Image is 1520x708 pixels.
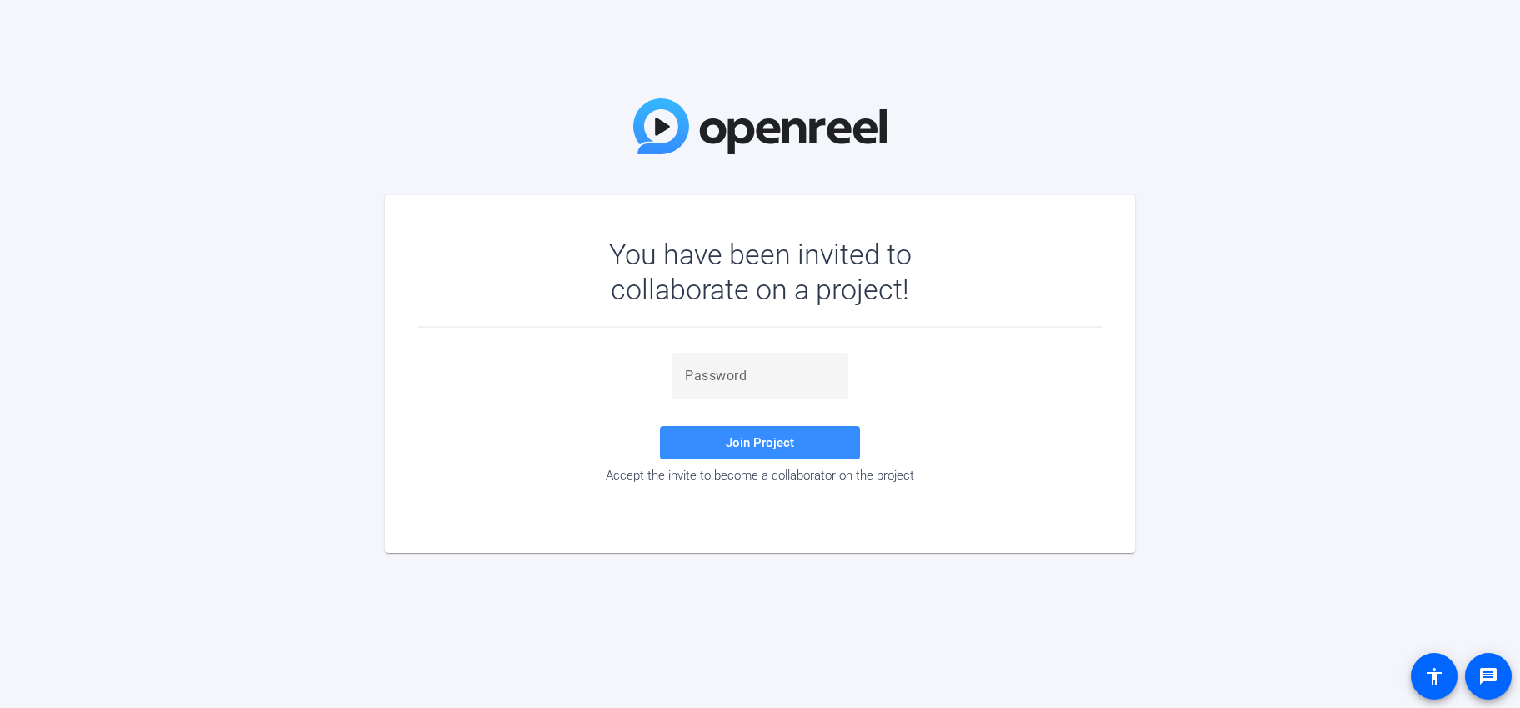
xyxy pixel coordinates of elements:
[418,468,1102,483] div: Accept the invite to become a collaborator on the project
[1478,666,1498,686] mat-icon: message
[726,435,794,450] span: Join Project
[685,366,835,386] input: Password
[660,426,860,459] button: Join Project
[561,237,960,307] div: You have been invited to collaborate on a project!
[1424,666,1444,686] mat-icon: accessibility
[633,98,887,154] img: OpenReel Logo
